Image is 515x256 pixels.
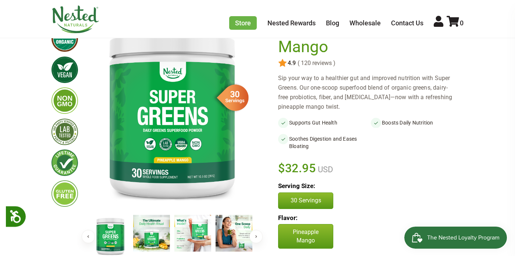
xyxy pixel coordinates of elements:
[249,230,263,243] button: Next
[82,230,95,243] button: Previous
[278,160,316,176] span: $32.95
[404,227,508,249] iframe: Button to open loyalty program pop-up
[447,19,464,27] a: 0
[51,6,99,33] img: Nested Naturals
[326,19,339,27] a: Blog
[229,16,257,30] a: Store
[133,215,170,252] img: Super Greens - Pineapple Mango
[90,19,255,209] img: Super Greens - Pineapple Mango
[286,196,326,205] p: 30 Servings
[278,73,464,112] div: Sip your way to a healthier gut and improved nutrition with Super Greens. Our one-scoop superfood...
[278,19,460,56] h1: Super Greens - Pineapple Mango
[278,118,371,128] li: Supports Gut Health
[391,19,423,27] a: Contact Us
[51,25,78,52] img: usdaorganic
[371,118,464,128] li: Boosts Daily Nutrition
[278,214,298,221] b: Flavor:
[460,19,464,27] span: 0
[278,134,371,151] li: Soothes Digestion and Eases Bloating
[216,215,252,252] img: Super Greens - Pineapple Mango
[316,165,333,174] span: USD
[51,180,78,207] img: glutenfree
[278,192,333,209] button: 30 Servings
[51,149,78,176] img: lifetimeguarantee
[212,82,249,113] img: sg-servings-30.png
[278,182,315,190] b: Serving Size:
[349,19,381,27] a: Wholesale
[278,59,287,68] img: star.svg
[287,60,296,66] span: 4.9
[296,60,335,66] span: ( 120 reviews )
[51,87,78,114] img: gmofree
[267,19,316,27] a: Nested Rewards
[51,57,78,83] img: vegan
[51,119,78,145] img: thirdpartytested
[278,224,333,249] p: Pineapple Mango
[174,215,211,252] img: Super Greens - Pineapple Mango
